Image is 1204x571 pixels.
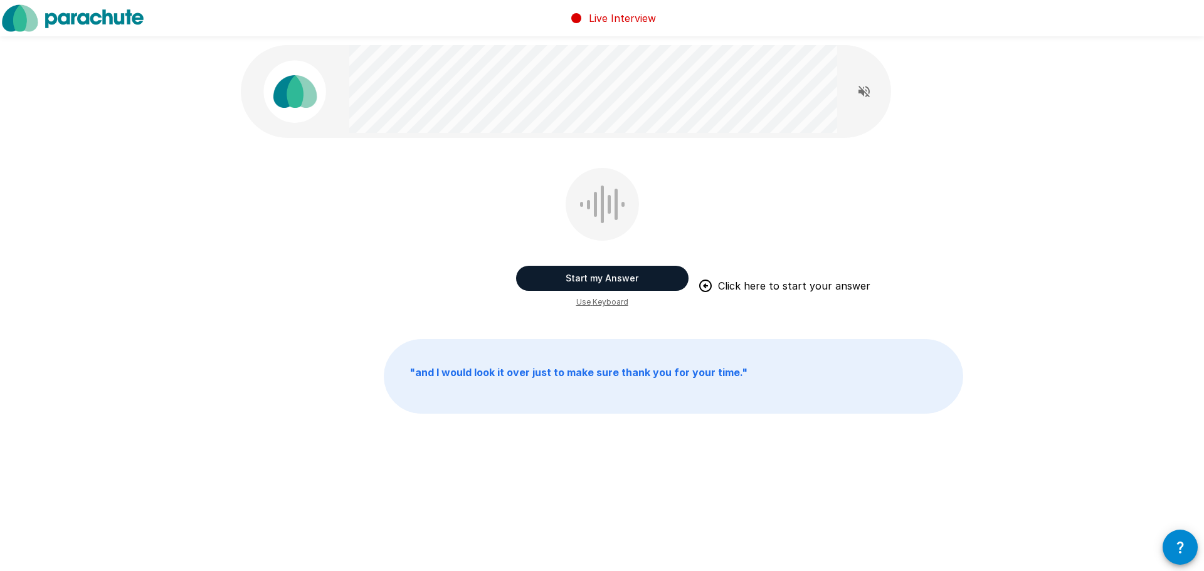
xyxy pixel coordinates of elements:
[409,366,747,379] b: " and I would look it over just to make sure thank you for your time. "
[852,79,877,104] button: Read questions aloud
[589,11,656,26] p: Live Interview
[516,266,689,291] button: Start my Answer
[263,60,326,123] img: parachute_avatar.png
[576,296,628,308] span: Use Keyboard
